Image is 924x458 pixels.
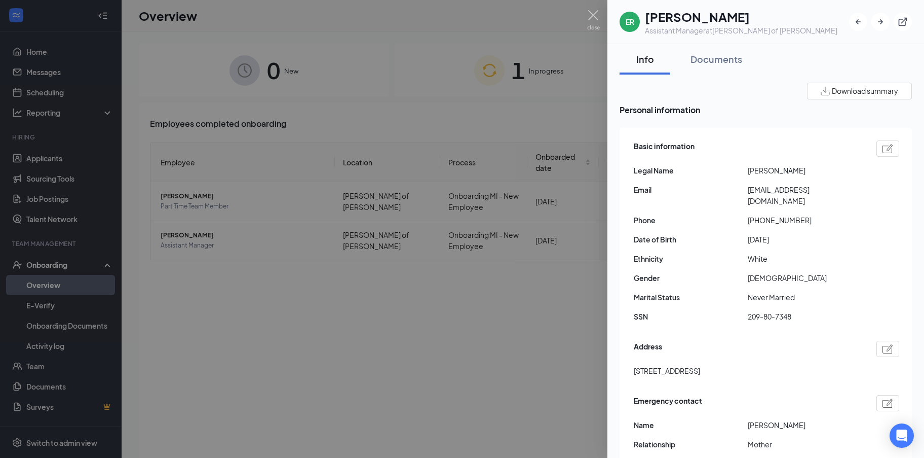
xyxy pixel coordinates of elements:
span: SSN [634,311,748,322]
span: [PHONE_NUMBER] [748,215,862,226]
button: ArrowRight [871,13,890,31]
span: 209-80-7348 [748,311,862,322]
span: Address [634,341,662,357]
div: ER [626,17,634,27]
svg: ArrowLeftNew [853,17,863,27]
span: Basic information [634,140,695,157]
span: Never Married [748,292,862,303]
span: Ethnicity [634,253,748,264]
button: ArrowLeftNew [849,13,867,31]
div: Open Intercom Messenger [890,424,914,448]
div: Assistant Manager at [PERSON_NAME] of [PERSON_NAME] [645,25,837,36]
span: Emergency contact [634,395,702,411]
span: Personal information [620,103,912,116]
svg: ExternalLink [898,17,908,27]
span: [EMAIL_ADDRESS][DOMAIN_NAME] [748,184,862,206]
span: [DATE] [748,234,862,245]
span: Marital Status [634,292,748,303]
h1: [PERSON_NAME] [645,8,837,25]
span: [PERSON_NAME] [748,419,862,431]
span: Gender [634,272,748,284]
span: Relationship [634,439,748,450]
button: Download summary [807,83,912,99]
span: [PERSON_NAME] [748,165,862,176]
span: [STREET_ADDRESS] [634,365,700,376]
svg: ArrowRight [875,17,885,27]
button: ExternalLink [894,13,912,31]
div: Info [630,53,660,65]
span: Download summary [832,86,898,96]
span: Date of Birth [634,234,748,245]
span: [DEMOGRAPHIC_DATA] [748,272,862,284]
div: Documents [690,53,742,65]
span: Email [634,184,748,195]
span: Mother [748,439,862,450]
span: White [748,253,862,264]
span: Legal Name [634,165,748,176]
span: Name [634,419,748,431]
span: Phone [634,215,748,226]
